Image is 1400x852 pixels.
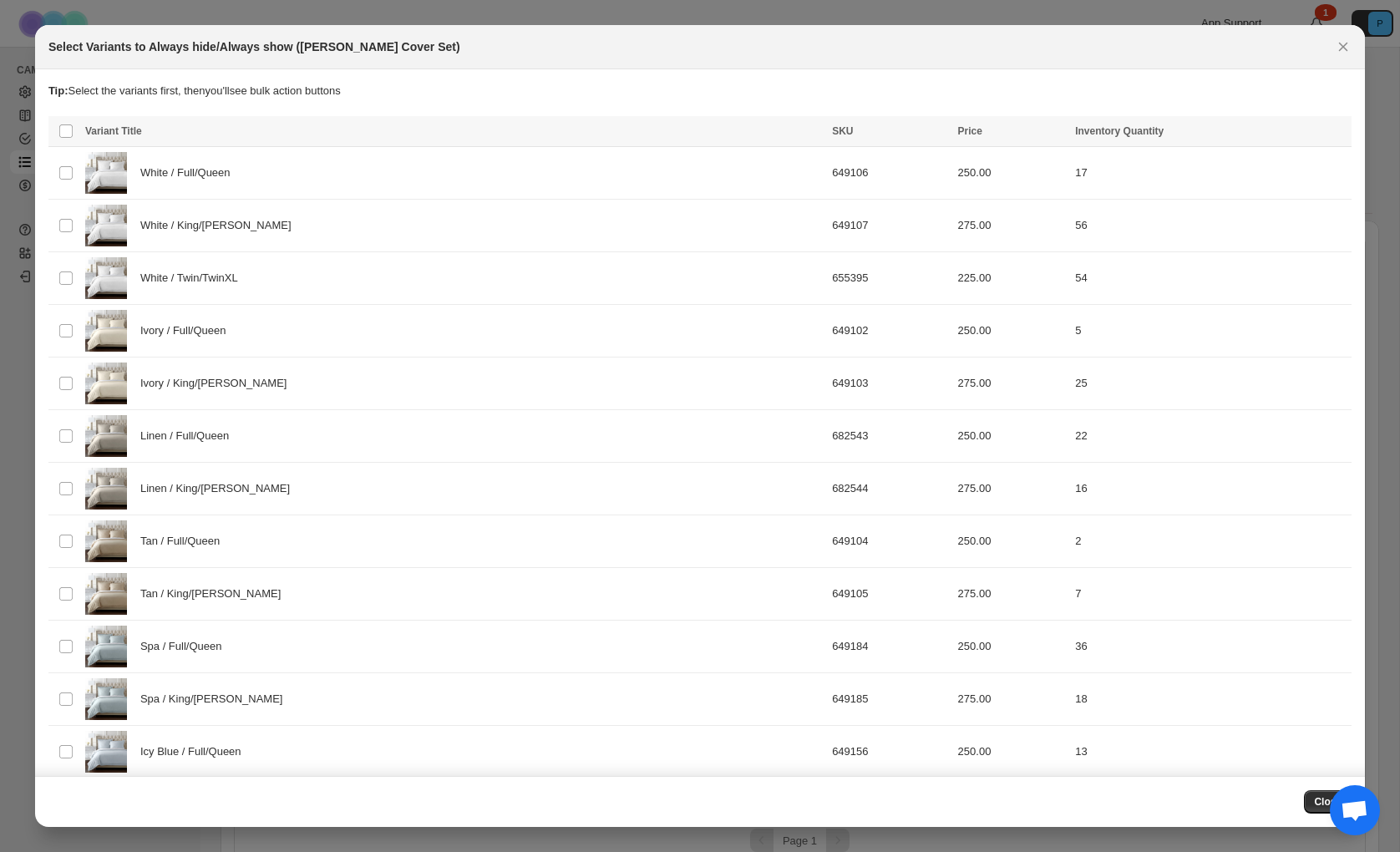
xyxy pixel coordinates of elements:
[48,83,1352,99] p: Select the variants first, then you'll see bulk action buttons
[953,515,1071,568] td: 250.00
[958,125,982,137] span: Price
[140,533,229,550] span: Tan / Full/Queen
[953,305,1071,358] td: 250.00
[953,252,1071,305] td: 225.00
[953,726,1071,778] td: 250.00
[140,743,251,760] span: Icy Blue / Full/Queen
[1070,621,1352,673] td: 36
[1070,726,1352,778] td: 13
[953,200,1071,252] td: 275.00
[1314,795,1342,809] span: Close
[85,415,127,457] img: duvet-linen.jpg
[1304,790,1352,814] button: Close
[827,621,952,673] td: 649184
[140,691,292,707] span: Spa / King/[PERSON_NAME]
[953,673,1071,726] td: 275.00
[827,252,952,305] td: 655395
[85,678,127,720] img: duvet-spa.jpg
[140,586,290,602] span: Tan / King/[PERSON_NAME]
[85,626,127,667] img: duvet-spa.jpg
[953,568,1071,621] td: 275.00
[85,257,127,299] img: duvet-white.jpg
[140,270,246,287] span: White / Twin/TwinXL
[1070,200,1352,252] td: 56
[827,463,952,515] td: 682544
[1070,358,1352,410] td: 25
[85,520,127,562] img: duvet-tan_a8c2a616-9ba4-4482-b934-edecb4627c78.jpg
[1070,305,1352,358] td: 5
[1070,410,1352,463] td: 22
[953,147,1071,200] td: 250.00
[85,731,127,773] img: duvet-icyblue_bed9a1db-aa93-4766-8fd0-73a3f1c74b9d.jpg
[1070,147,1352,200] td: 17
[953,410,1071,463] td: 250.00
[827,358,952,410] td: 649103
[85,152,127,194] img: duvet-white.jpg
[140,638,231,655] span: Spa / Full/Queen
[140,480,299,497] span: Linen / King/[PERSON_NAME]
[48,84,68,97] strong: Tip:
[85,573,127,615] img: duvet-tan_a8c2a616-9ba4-4482-b934-edecb4627c78.jpg
[953,358,1071,410] td: 275.00
[1075,125,1164,137] span: Inventory Quantity
[85,125,142,137] span: Variant Title
[140,165,240,181] span: White / Full/Queen
[832,125,853,137] span: SKU
[827,305,952,358] td: 649102
[827,726,952,778] td: 649156
[1070,568,1352,621] td: 7
[85,468,127,510] img: duvet-linen.jpg
[1070,515,1352,568] td: 2
[827,673,952,726] td: 649185
[48,38,460,55] h2: Select Variants to Always hide/Always show ([PERSON_NAME] Cover Set)
[1070,673,1352,726] td: 18
[140,428,238,444] span: Linen / Full/Queen
[827,568,952,621] td: 649105
[140,322,235,339] span: Ivory / Full/Queen
[953,463,1071,515] td: 275.00
[85,310,127,352] img: duvet-ivory_dbbffba4-3733-432e-a197-9d61c25023ae.jpg
[140,375,296,392] span: Ivory / King/[PERSON_NAME]
[953,621,1071,673] td: 250.00
[140,217,300,234] span: White / King/[PERSON_NAME]
[1070,463,1352,515] td: 16
[827,515,952,568] td: 649104
[827,147,952,200] td: 649106
[85,205,127,246] img: duvet-white.jpg
[1332,35,1355,58] button: Close
[827,410,952,463] td: 682543
[1330,785,1380,835] a: Open chat
[1070,252,1352,305] td: 54
[85,363,127,404] img: duvet-ivory_dbbffba4-3733-432e-a197-9d61c25023ae.jpg
[827,200,952,252] td: 649107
